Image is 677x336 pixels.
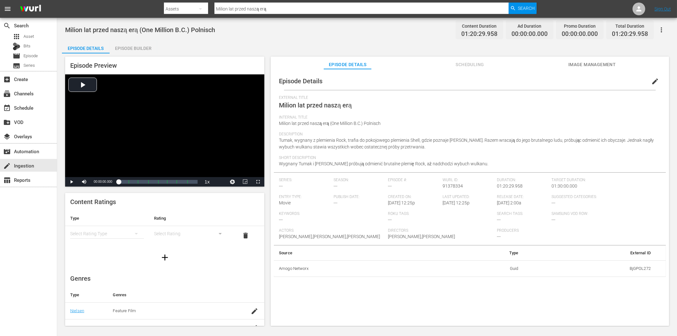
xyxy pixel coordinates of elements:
[279,195,330,200] span: Entry Type:
[13,62,20,70] span: Series
[334,183,337,189] span: ---
[279,77,322,85] span: Episode Details
[13,33,20,40] span: Asset
[108,287,243,303] th: Genres
[62,41,110,53] button: Episode Details
[24,62,35,69] span: Series
[562,31,598,38] span: 00:00:00.000
[201,177,213,187] button: Playback Rate
[443,200,470,205] span: [DATE] 12:25p
[94,180,112,183] span: 00:00:00.000
[274,245,666,277] table: simple table
[324,61,371,69] span: Episode Details
[3,162,11,170] span: Ingestion
[15,2,46,17] img: ans4CAIJ8jUAAAAAAAAAAAAAAAAAAAAAAAAgQb4GAAAAAAAAAAAAAAAAAAAAAAAAJMjXAAAAAAAAAAAAAAAAAAAAAAAAgAT5G...
[612,22,648,31] div: Total Duration
[274,245,442,261] th: Source
[524,260,656,277] td: BjGPOL272
[446,61,494,69] span: Scheduling
[524,245,656,261] th: External ID
[647,74,663,89] button: edit
[279,115,658,120] span: Internal Title
[654,6,671,11] a: Sign Out
[3,90,11,98] span: Channels
[388,195,439,200] span: Created On:
[24,33,34,40] span: Asset
[279,228,385,233] span: Actors
[552,217,555,222] span: ---
[110,41,157,56] div: Episode Builder
[4,5,11,13] span: menu
[388,228,494,233] span: Directors
[552,195,657,200] span: Suggested Categories:
[552,183,577,189] span: 01:30:00.000
[511,31,548,38] span: 00:00:00.000
[442,245,524,261] th: Type
[70,275,91,282] span: Genres
[552,211,603,216] span: Samsung VOD Row:
[443,178,494,183] span: Wurl ID:
[497,183,523,189] span: 01:20:29.958
[65,177,78,187] button: Play
[65,211,264,246] table: simple table
[3,176,11,184] span: Reports
[279,121,381,126] span: Milion lat przed naszą erą (One Million B.C.) Polnisch
[3,76,11,83] span: Create
[118,180,198,184] div: Progress Bar
[279,132,658,137] span: Description
[334,178,385,183] span: Season:
[497,200,522,205] span: [DATE] 2:00a
[279,200,291,205] span: Movie
[13,43,20,50] div: Bits
[65,26,215,34] span: Milion lat przed naszą erą (One Million B.C.) Polnisch
[149,211,233,226] th: Rating
[226,177,239,187] button: Jump To Time
[497,211,549,216] span: Search Tags:
[443,183,463,189] span: 91378334
[443,195,494,200] span: Last Updated:
[65,211,149,226] th: Type
[62,41,110,56] div: Episode Details
[388,178,439,183] span: Episode #:
[461,31,498,38] span: 01:20:29.958
[279,95,658,100] span: External Title
[239,177,252,187] button: Picture-in-Picture
[70,325,79,330] a: Roku
[651,78,659,85] span: edit
[388,234,455,239] span: [PERSON_NAME],[PERSON_NAME]
[442,260,524,277] td: Guid
[509,3,537,14] button: Search
[279,161,489,166] span: Wygnany Tumak i [PERSON_NAME] próbują odmienić brutalne plemię Rock, aż nadchodzi wybuch wulkanu.
[279,155,658,161] span: Short Description
[497,195,549,200] span: Release Date:
[279,183,283,189] span: ---
[70,198,116,206] span: Content Ratings
[279,217,283,222] span: ---
[78,177,91,187] button: Mute
[511,22,548,31] div: Ad Duration
[562,22,598,31] div: Promo Duration
[497,178,549,183] span: Duration:
[242,232,249,239] span: delete
[13,52,20,60] span: Episode
[279,234,380,239] span: [PERSON_NAME],[PERSON_NAME],[PERSON_NAME]
[552,178,657,183] span: Target Duration:
[388,200,415,205] span: [DATE] 12:25p
[65,74,264,187] div: Video Player
[568,61,616,69] span: Image Management
[252,177,264,187] button: Fullscreen
[110,41,157,53] button: Episode Builder
[3,104,11,112] span: Schedule
[279,101,352,109] span: Milion lat przed naszą erą
[388,211,494,216] span: Roku Tags:
[3,148,11,155] span: Automation
[238,228,253,243] button: delete
[388,217,392,222] span: ---
[497,217,501,222] span: ---
[65,287,108,303] th: Type
[461,22,498,31] div: Content Duration
[612,31,648,38] span: 01:20:29.958
[70,308,84,313] a: Nielsen
[279,211,385,216] span: Keywords:
[70,62,117,69] span: Episode Preview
